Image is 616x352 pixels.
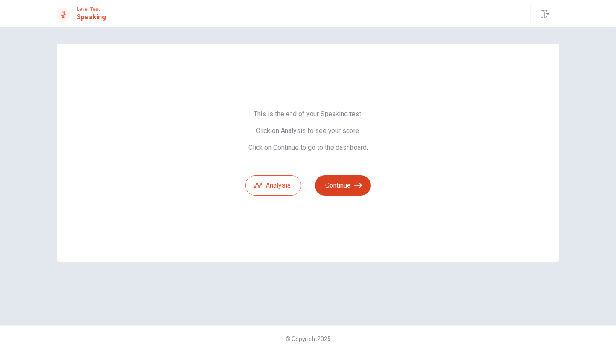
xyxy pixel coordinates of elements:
[285,336,331,342] span: © Copyright 2025
[245,175,301,196] button: Analysis
[315,175,371,196] button: Continue
[77,6,106,12] span: Level Test
[245,110,371,152] span: This is the end of your Speaking test. Click on Analysis to see your score. Click on Continue to ...
[77,12,106,22] h1: Speaking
